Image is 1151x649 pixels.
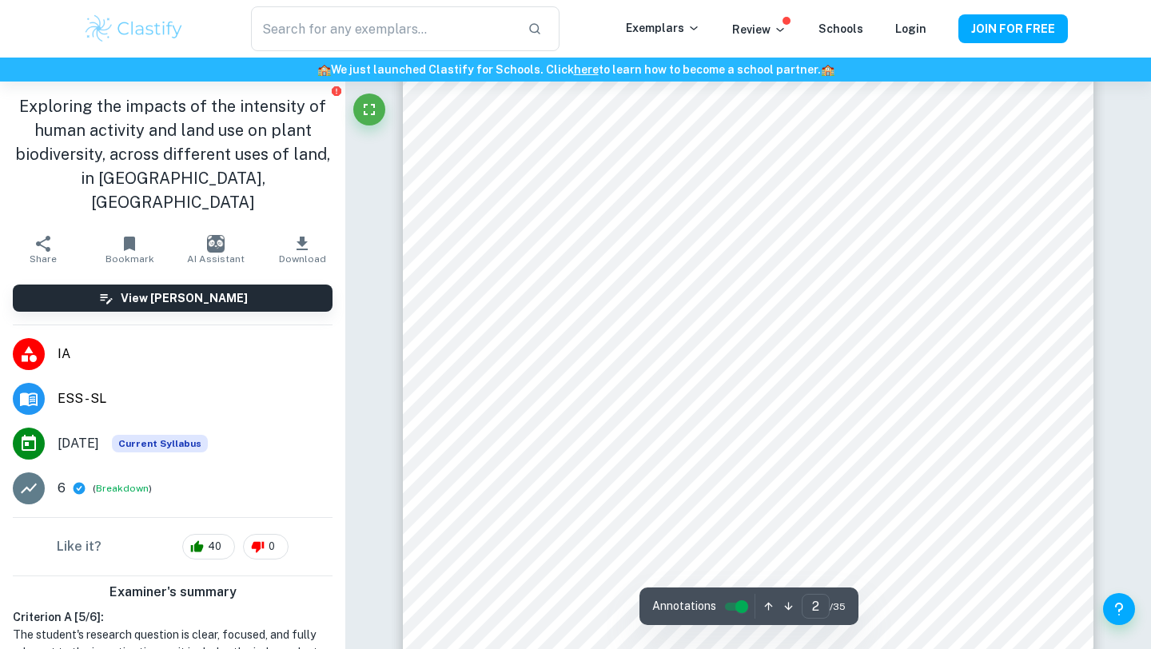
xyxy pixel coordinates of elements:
span: / 35 [830,599,846,614]
span: AI Assistant [187,253,245,265]
span: Share [30,253,57,265]
button: AI Assistant [173,227,259,272]
span: ESS - SL [58,389,333,408]
h1: Exploring the impacts of the intensity of human activity and land use on plant biodiversity, acro... [13,94,333,214]
input: Search for any exemplars... [251,6,515,51]
p: Review [732,21,787,38]
span: [DATE] [58,434,99,453]
img: Clastify logo [83,13,185,45]
button: Bookmark [86,227,173,272]
p: 6 [58,479,66,498]
button: Report issue [330,85,342,97]
div: This exemplar is based on the current syllabus. Feel free to refer to it for inspiration/ideas wh... [112,435,208,452]
p: Exemplars [626,19,700,37]
button: Help and Feedback [1103,593,1135,625]
span: IA [58,344,333,364]
span: Download [279,253,326,265]
button: Download [259,227,345,272]
button: View [PERSON_NAME] [13,285,333,312]
a: here [574,63,599,76]
a: Schools [818,22,863,35]
span: Bookmark [106,253,154,265]
span: 40 [199,539,230,555]
h6: View [PERSON_NAME] [121,289,248,307]
h6: We just launched Clastify for Schools. Click to learn how to become a school partner. [3,61,1148,78]
button: Fullscreen [353,94,385,125]
a: Login [895,22,926,35]
span: 🏫 [317,63,331,76]
span: 0 [260,539,284,555]
span: 🏫 [821,63,834,76]
h6: Like it? [57,537,102,556]
div: 0 [243,534,289,559]
button: Breakdown [96,481,149,496]
button: JOIN FOR FREE [958,14,1068,43]
span: Current Syllabus [112,435,208,452]
span: Annotations [652,598,716,615]
span: ( ) [93,481,152,496]
img: AI Assistant [207,235,225,253]
div: 40 [182,534,235,559]
h6: Examiner's summary [6,583,339,602]
h6: Criterion A [ 5 / 6 ]: [13,608,333,626]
